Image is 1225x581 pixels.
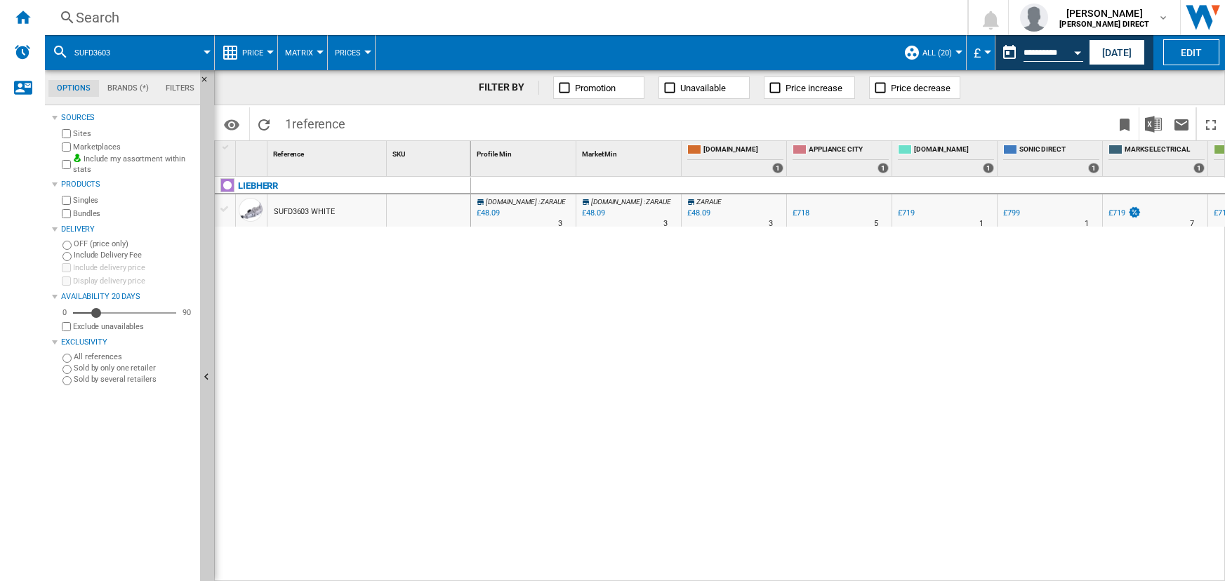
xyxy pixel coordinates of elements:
span: Matrix [285,48,313,58]
img: excel-24x24.png [1145,116,1162,133]
span: SKU [392,150,406,158]
md-tab-item: Brands (*) [99,80,157,97]
button: Price decrease [869,76,960,99]
span: SUFD3603 [74,48,110,58]
div: Last updated : Thursday, 4 September 2025 02:04 [475,206,499,220]
div: [DOMAIN_NAME] 1 offers sold by AMAZON.CO.UK [684,141,786,176]
label: Sold by only one retailer [74,363,194,373]
input: Sold by several retailers [62,376,72,385]
div: ALL (20) [903,35,959,70]
input: Include delivery price [62,263,71,272]
input: Include my assortment within stats [62,156,71,173]
span: : ZARAUE [538,198,566,206]
div: £799 [1003,208,1020,218]
div: Delivery Time : 1 day [979,217,984,231]
div: Products [61,179,194,190]
label: Display delivery price [73,276,194,286]
div: Click to filter on that brand [238,178,278,194]
div: Sort None [474,141,576,163]
input: Singles [62,196,71,205]
span: Price increase [786,83,842,93]
button: Edit [1163,39,1219,65]
button: SUFD3603 [74,35,124,70]
button: Matrix [285,35,320,70]
label: Bundles [73,208,194,219]
button: [DATE] [1089,39,1145,65]
label: Marketplaces [73,142,194,152]
md-slider: Availability [73,306,176,320]
div: Sort None [239,141,267,163]
div: Sort None [390,141,470,163]
div: This report is based on a date in the past. [995,35,1086,70]
button: Prices [335,35,368,70]
button: md-calendar [995,39,1024,67]
span: Price decrease [891,83,951,93]
div: Profile Min Sort None [474,141,576,163]
div: Delivery Time : 3 days [558,217,562,231]
button: Reload [250,107,278,140]
div: 90 [179,307,194,318]
div: Search [76,8,931,27]
button: ALL (20) [922,35,959,70]
span: ALL (20) [922,48,952,58]
label: All references [74,352,194,362]
div: Sort None [579,141,681,163]
button: Send this report by email [1167,107,1196,140]
div: APPLIANCE CITY 1 offers sold by APPLIANCE CITY [790,141,892,176]
span: [DOMAIN_NAME] [914,145,994,156]
img: mysite-bg-18x18.png [73,154,81,162]
label: Include Delivery Fee [74,250,194,260]
span: £ [974,46,981,60]
label: Include my assortment within stats [73,154,194,175]
span: SONIC DIRECT [1019,145,1099,156]
div: Reference Sort None [270,141,386,163]
label: Sites [73,128,194,139]
span: Unavailable [680,83,726,93]
button: Open calendar [1065,38,1090,63]
div: Exclusivity [61,337,194,348]
span: Prices [335,48,361,58]
b: [PERSON_NAME] DIRECT [1059,20,1149,29]
span: 1 [278,107,352,137]
span: APPLIANCE CITY [809,145,889,156]
div: Delivery Time : 7 days [1190,217,1194,231]
div: £799 [1001,206,1020,220]
span: Market Min [582,150,617,158]
input: Marketplaces [62,142,71,152]
div: Sources [61,112,194,123]
div: £719 [898,208,915,218]
div: 1 offers sold by APPLIANCE CITY [878,163,889,173]
div: £719 [896,206,915,220]
span: MARKS ELECTRICAL [1125,145,1205,156]
input: Bundles [62,209,71,218]
div: £48.09 [685,206,710,220]
div: Availability 20 Days [61,291,194,302]
div: FILTER BY [479,81,538,95]
label: Singles [73,195,194,206]
span: : ZARAUE [644,198,671,206]
div: SUFD3603 WHITE [274,196,335,228]
span: Price [242,48,263,58]
div: Last updated : Thursday, 4 September 2025 02:04 [580,206,604,220]
span: ZARAUE [696,198,721,206]
label: Include delivery price [73,262,194,273]
div: Delivery Time : 3 days [769,217,773,231]
img: promotionV3.png [1127,206,1141,218]
div: 0 [59,307,70,318]
span: [DOMAIN_NAME] [591,198,642,206]
div: Price [222,35,270,70]
button: Bookmark this report [1111,107,1139,140]
img: profile.jpg [1020,4,1048,32]
span: [DOMAIN_NAME] [486,198,537,206]
label: Sold by several retailers [74,374,194,385]
span: Profile Min [477,150,512,158]
div: £ [974,35,988,70]
input: Sites [62,129,71,138]
label: OFF (price only) [74,239,194,249]
div: Sort None [270,141,386,163]
div: [DOMAIN_NAME] 1 offers sold by AO.COM [895,141,997,176]
button: Promotion [553,76,644,99]
img: alerts-logo.svg [14,44,31,60]
button: Download in Excel [1139,107,1167,140]
div: £718 [793,208,809,218]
